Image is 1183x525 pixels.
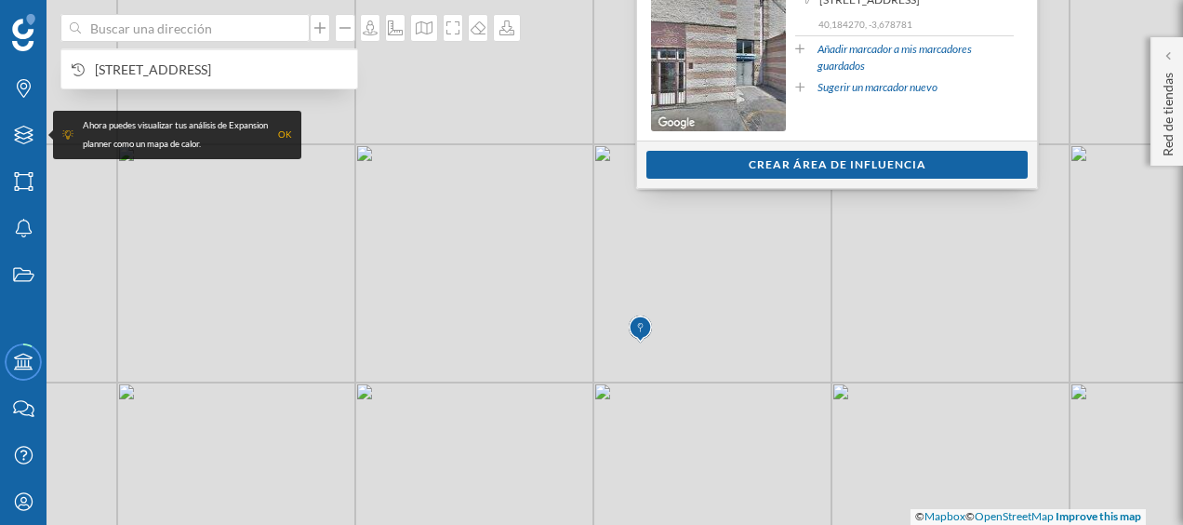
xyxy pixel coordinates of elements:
[95,61,348,79] span: [STREET_ADDRESS]
[37,13,103,30] span: Soporte
[924,509,965,523] a: Mapbox
[911,509,1146,525] div: © ©
[1056,509,1141,523] a: Improve this map
[278,126,292,144] div: OK
[818,18,1014,31] p: 40,184270, -3,678781
[12,14,35,51] img: Geoblink Logo
[817,41,1014,74] a: Añadir marcador a mis marcadores guardados
[629,311,652,348] img: Marker
[817,79,937,96] a: Sugerir un marcador nuevo
[83,116,269,154] div: Ahora puedes visualizar tus análisis de Expansion planner como un mapa de calor.
[975,509,1054,523] a: OpenStreetMap
[1159,65,1177,156] p: Red de tiendas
